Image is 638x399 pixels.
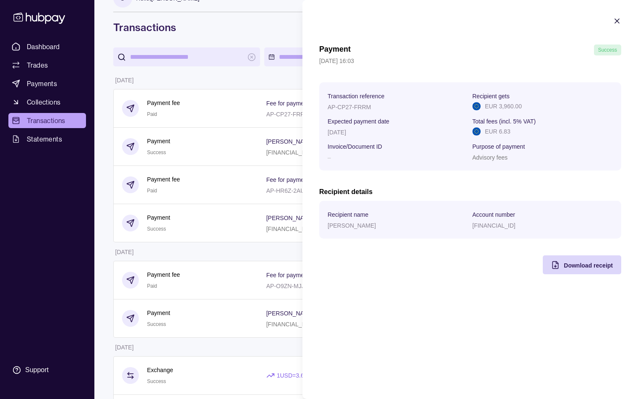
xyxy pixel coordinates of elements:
h2: Recipient details [319,187,621,197]
p: – [328,154,331,161]
h1: Payment [319,45,351,55]
p: Recipient gets [472,93,510,100]
p: [PERSON_NAME] [328,222,376,229]
p: Transaction reference [328,93,385,100]
span: Download receipt [564,262,613,269]
button: Download receipt [543,255,621,274]
p: Recipient name [328,211,368,218]
p: Advisory fees [472,154,508,161]
p: Purpose of payment [472,143,525,150]
img: eu [472,127,481,136]
p: Invoice/Document ID [328,143,382,150]
p: EUR 3,960.00 [485,102,522,111]
p: AP-CP27-FRRM [328,104,371,110]
p: [DATE] [328,129,346,136]
img: eu [472,102,481,110]
p: [FINANCIAL_ID] [472,222,516,229]
p: Account number [472,211,515,218]
p: [DATE] 16:03 [319,56,621,66]
p: EUR 6.83 [485,127,510,136]
span: Success [598,47,617,53]
p: Total fees (incl. 5% VAT) [472,118,536,125]
p: Expected payment date [328,118,389,125]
